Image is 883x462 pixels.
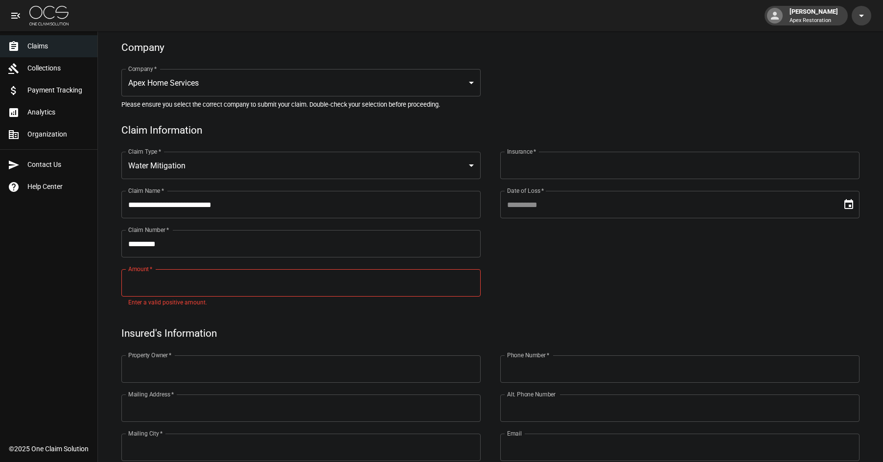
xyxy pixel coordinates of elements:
[507,147,536,156] label: Insurance
[27,182,90,192] span: Help Center
[128,390,174,398] label: Mailing Address
[121,69,481,96] div: Apex Home Services
[128,186,164,195] label: Claim Name
[128,226,169,234] label: Claim Number
[786,7,842,24] div: [PERSON_NAME]
[507,351,549,359] label: Phone Number
[27,85,90,95] span: Payment Tracking
[27,63,90,73] span: Collections
[27,41,90,51] span: Claims
[27,107,90,117] span: Analytics
[9,444,89,454] div: © 2025 One Claim Solution
[128,298,474,308] p: Enter a valid positive amount.
[790,17,838,25] p: Apex Restoration
[27,160,90,170] span: Contact Us
[839,195,859,214] button: Choose date
[507,390,556,398] label: Alt. Phone Number
[29,6,69,25] img: ocs-logo-white-transparent.png
[121,152,481,179] div: Water Mitigation
[121,100,860,109] h5: Please ensure you select the correct company to submit your claim. Double-check your selection be...
[128,65,157,73] label: Company
[128,351,172,359] label: Property Owner
[507,186,544,195] label: Date of Loss
[6,6,25,25] button: open drawer
[128,429,163,438] label: Mailing City
[27,129,90,139] span: Organization
[128,265,153,273] label: Amount
[128,147,161,156] label: Claim Type
[507,429,522,438] label: Email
